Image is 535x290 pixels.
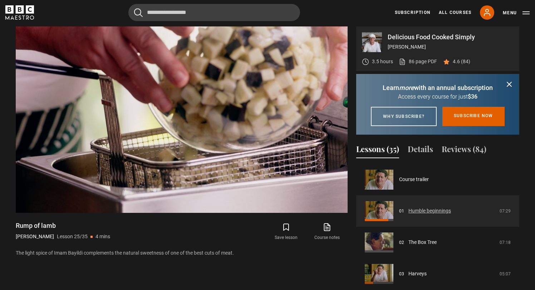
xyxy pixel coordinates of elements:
a: Subscribe now [442,107,505,126]
a: The Box Tree [408,239,437,246]
button: Toggle navigation [503,9,530,16]
i: more [399,84,414,91]
a: Why subscribe? [371,107,437,126]
svg: BBC Maestro [5,5,34,20]
h1: Rump of lamb [16,221,110,230]
button: Submit the search query [134,8,143,17]
p: [PERSON_NAME] [16,233,54,240]
span: $36 [468,93,477,100]
button: Reviews (84) [442,143,486,158]
p: Learn with an annual subscription [365,83,511,92]
p: The light spice of Imam Bayildi complements the natural sweetness of one of the best cuts of meat. [16,249,348,257]
video-js: Video Player [16,26,348,213]
p: 4.6 (84) [453,58,470,65]
button: Lessons (35) [356,143,399,158]
a: 86 page PDF [399,58,437,65]
a: Harveys [408,270,427,277]
a: Course trailer [399,176,429,183]
p: 3.5 hours [372,58,393,65]
a: All Courses [439,9,471,16]
p: 4 mins [95,233,110,240]
button: Details [408,143,433,158]
a: Humble beginnings [408,207,451,215]
a: Subscription [395,9,430,16]
p: Delicious Food Cooked Simply [388,34,514,40]
p: [PERSON_NAME] [388,43,514,51]
input: Search [128,4,300,21]
button: Save lesson [266,221,306,242]
p: Access every course for just [365,92,511,101]
p: Lesson 25/35 [57,233,88,240]
a: Course notes [307,221,348,242]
